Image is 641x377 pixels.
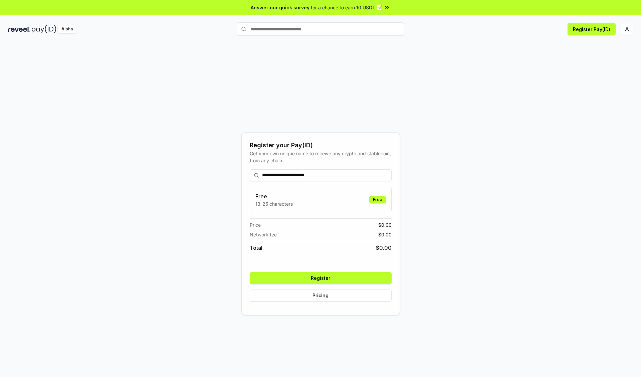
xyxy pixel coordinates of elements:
[250,221,261,228] span: Price
[250,290,392,302] button: Pricing
[255,200,293,207] p: 13-25 characters
[255,192,293,200] h3: Free
[376,244,392,252] span: $ 0.00
[32,25,56,33] img: pay_id
[378,231,392,238] span: $ 0.00
[250,244,262,252] span: Total
[8,25,30,33] img: reveel_dark
[311,4,382,11] span: for a chance to earn 10 USDT 📝
[251,4,309,11] span: Answer our quick survey
[378,221,392,228] span: $ 0.00
[250,141,392,150] div: Register your Pay(ID)
[58,25,76,33] div: Alpha
[568,23,616,35] button: Register Pay(ID)
[369,196,386,203] div: Free
[250,272,392,284] button: Register
[250,231,277,238] span: Network fee
[250,150,392,164] div: Get your own unique name to receive any crypto and stablecoin, from any chain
